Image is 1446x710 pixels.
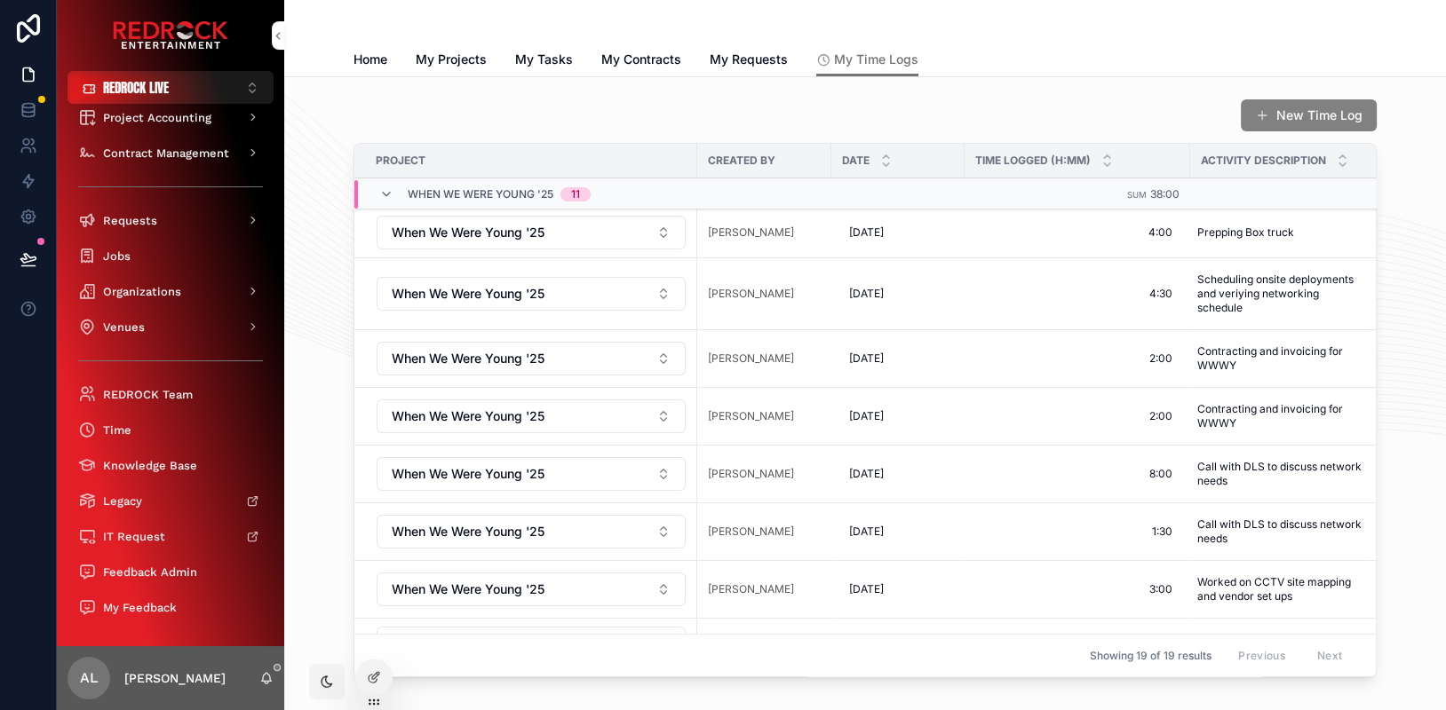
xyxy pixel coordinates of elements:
[708,409,794,423] a: [PERSON_NAME]
[103,493,142,509] span: Legacy
[834,51,918,68] span: My Time Logs
[1197,272,1366,315] span: Scheduling onsite deployments and veriying networking schedule
[1127,190,1147,200] small: Sum
[377,572,686,606] button: Select Button
[849,582,884,596] span: [DATE]
[515,51,573,68] span: My Tasks
[601,43,681,79] a: My Contracts
[392,407,544,425] span: When We Were Young '25
[103,284,181,299] span: Organizations
[68,204,274,236] a: Requests
[1197,344,1366,373] span: Contracting and invoicing for WWWY
[68,414,274,446] a: Time
[103,146,229,161] span: Contract Management
[80,667,99,689] span: AL
[1149,351,1172,366] span: 2:00
[708,582,794,596] a: [PERSON_NAME]
[1149,409,1172,423] span: 2:00
[1090,649,1212,663] span: Showing 19 of 19 results
[1152,525,1172,539] span: 1:30
[103,110,211,125] span: Project Accounting
[710,51,788,68] span: My Requests
[103,564,197,580] span: Feedback Admin
[103,458,197,473] span: Knowledge Base
[68,378,274,410] a: REDROCK Team
[1149,467,1172,481] span: 8:00
[103,78,169,97] span: REDROCK LIVE
[416,51,487,68] span: My Projects
[842,154,870,168] span: Date
[1197,402,1366,430] span: Contracting and invoicing for WWWY
[849,409,884,423] span: [DATE]
[416,43,487,79] a: My Projects
[601,51,681,68] span: My Contracts
[710,43,788,79] a: My Requests
[571,187,580,201] div: 11
[708,287,794,301] a: [PERSON_NAME]
[975,154,1091,168] span: Time Logged (h:mm)
[1197,225,1294,240] span: Prepping Box truck
[849,287,884,301] span: [DATE]
[103,387,193,402] span: REDROCK Team
[708,351,794,366] a: [PERSON_NAME]
[392,523,544,540] span: When We Were Young '25
[354,51,387,68] span: Home
[68,556,274,588] a: Feedback Admin
[68,137,274,169] a: Contract Management
[849,225,884,240] span: [DATE]
[1197,575,1366,603] span: Worked on CCTV site mapping and vendor set ups
[377,457,686,491] button: Select Button
[68,485,274,517] a: Legacy
[377,342,686,375] button: Select Button
[377,399,686,433] button: Select Button
[1197,517,1366,546] span: Call with DLS to discuss network needs
[68,449,274,481] a: Knowledge Base
[1150,187,1180,201] span: 38:00
[515,43,573,79] a: My Tasks
[708,467,794,481] a: [PERSON_NAME]
[124,669,226,687] p: [PERSON_NAME]
[1197,460,1366,488] span: Call with DLS to discuss network needs
[68,71,274,104] button: Select Button
[68,275,274,307] a: Organizations
[392,285,544,303] span: When We Were Young '25
[103,529,165,544] span: IT Request
[1149,287,1172,301] span: 4:30
[708,525,794,539] a: [PERSON_NAME]
[849,351,884,366] span: [DATE]
[103,319,145,335] span: Venues
[68,520,274,552] a: IT Request
[68,591,274,623] a: My Feedback
[392,224,544,241] span: When We Were Young '25
[392,580,544,598] span: When We Were Young '25
[849,525,884,539] span: [DATE]
[392,465,544,483] span: When We Were Young '25
[354,43,387,79] a: Home
[377,515,686,548] button: Select Button
[57,104,284,646] div: scrollable content
[1241,99,1377,131] button: New Time Log
[376,154,425,168] span: Project
[113,21,228,50] img: App logo
[68,240,274,272] a: Jobs
[816,43,918,77] a: My Time Logs
[377,277,686,311] button: Select Button
[103,600,177,615] span: My Feedback
[103,248,131,264] span: Jobs
[377,216,686,249] button: Select Button
[392,350,544,367] span: When We Were Young '25
[408,187,553,201] span: When We Were Young '25
[1148,225,1172,240] span: 4:00
[68,311,274,343] a: Venues
[849,467,884,481] span: [DATE]
[708,225,794,240] a: [PERSON_NAME]
[708,154,775,168] span: Created By
[68,101,274,133] a: Project Accounting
